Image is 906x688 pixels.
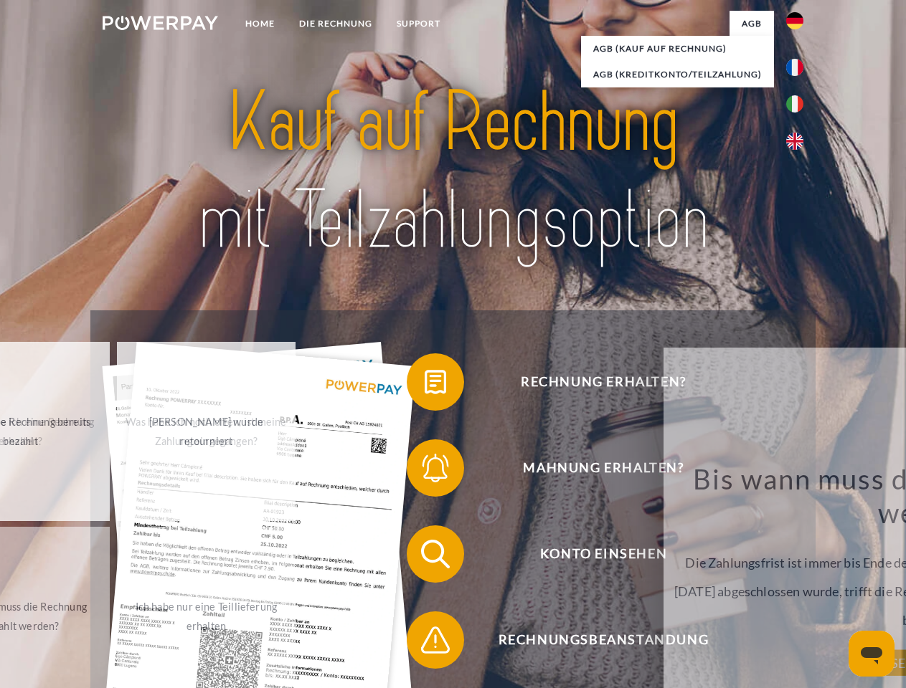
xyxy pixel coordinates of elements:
a: AGB (Kreditkonto/Teilzahlung) [581,62,774,87]
img: title-powerpay_de.svg [137,69,769,274]
a: AGB (Kauf auf Rechnung) [581,36,774,62]
div: [PERSON_NAME] wurde retourniert [126,412,287,451]
div: Ich habe nur eine Teillieferung erhalten [126,597,287,636]
img: qb_bill.svg [417,364,453,400]
a: agb [730,11,774,37]
img: qb_search.svg [417,536,453,572]
a: SUPPORT [384,11,453,37]
span: Rechnung erhalten? [428,353,779,411]
button: Konto einsehen [407,525,780,583]
span: Konto einsehen [428,525,779,583]
img: de [786,12,803,29]
button: Rechnungsbeanstandung [407,611,780,669]
img: fr [786,59,803,76]
img: en [786,133,803,150]
button: Mahnung erhalten? [407,439,780,497]
span: Rechnungsbeanstandung [428,611,779,669]
iframe: Button to launch messaging window [849,631,895,677]
a: DIE RECHNUNG [287,11,384,37]
span: Mahnung erhalten? [428,439,779,497]
button: Rechnung erhalten? [407,353,780,411]
img: it [786,95,803,113]
img: qb_bell.svg [417,450,453,486]
img: qb_warning.svg [417,622,453,658]
a: Home [233,11,287,37]
img: logo-powerpay-white.svg [103,16,218,30]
